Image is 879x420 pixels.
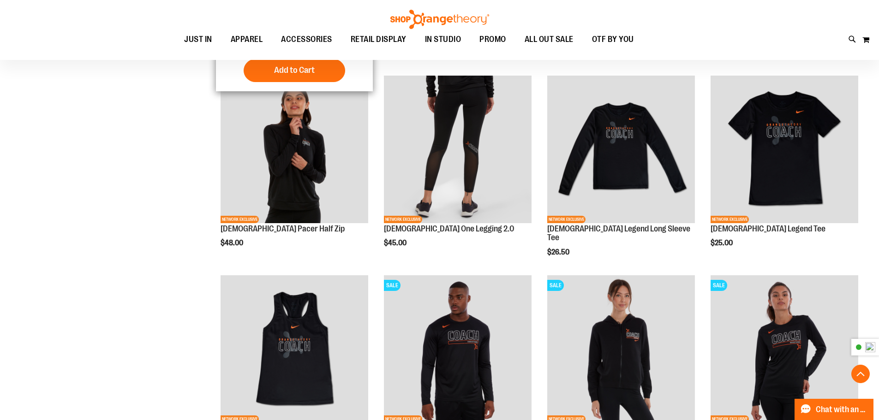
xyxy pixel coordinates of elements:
[711,76,858,225] a: OTF Ladies Coach FA23 Legend SS Tee - Black primary imageNETWORK EXCLUSIVE
[547,224,690,243] a: [DEMOGRAPHIC_DATA] Legend Long Sleeve Tee
[425,29,461,50] span: IN STUDIO
[231,29,263,50] span: APPAREL
[525,29,574,50] span: ALL OUT SALE
[221,239,245,247] span: $48.00
[384,280,401,291] span: SALE
[547,76,695,225] a: OTF Ladies Coach FA23 Legend LS Tee - Black primary imageNETWORK EXCLUSIVE
[479,29,506,50] span: PROMO
[384,76,532,223] img: OTF Ladies Coach FA23 One Legging 2.0 - Black primary image
[547,248,571,256] span: $26.50
[711,76,858,223] img: OTF Ladies Coach FA23 Legend SS Tee - Black primary image
[547,280,564,291] span: SALE
[851,365,870,383] button: Back To Top
[711,224,825,233] a: [DEMOGRAPHIC_DATA] Legend Tee
[221,76,368,223] img: OTF Ladies Coach FA23 Pacer Half Zip - Black primary image
[706,71,863,271] div: product
[221,216,259,223] span: NETWORK EXCLUSIVE
[711,216,749,223] span: NETWORK EXCLUSIVE
[184,29,212,50] span: JUST IN
[274,65,315,75] span: Add to Cart
[384,224,514,233] a: [DEMOGRAPHIC_DATA] One Legging 2.0
[221,76,368,225] a: OTF Ladies Coach FA23 Pacer Half Zip - Black primary imageNETWORK EXCLUSIVE
[389,10,490,29] img: Shop Orangetheory
[816,405,868,414] span: Chat with an Expert
[384,76,532,225] a: OTF Ladies Coach FA23 One Legging 2.0 - Black primary imageNETWORK EXCLUSIVE
[547,216,586,223] span: NETWORK EXCLUSIVE
[221,224,345,233] a: [DEMOGRAPHIC_DATA] Pacer Half Zip
[281,29,332,50] span: ACCESSORIES
[711,239,734,247] span: $25.00
[384,216,422,223] span: NETWORK EXCLUSIVE
[547,76,695,223] img: OTF Ladies Coach FA23 Legend LS Tee - Black primary image
[711,280,727,291] span: SALE
[351,29,407,50] span: RETAIL DISPLAY
[384,239,408,247] span: $45.00
[379,71,536,271] div: product
[543,71,700,280] div: product
[244,59,345,82] button: Add to Cart
[795,399,874,420] button: Chat with an Expert
[216,71,373,271] div: product
[592,29,634,50] span: OTF BY YOU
